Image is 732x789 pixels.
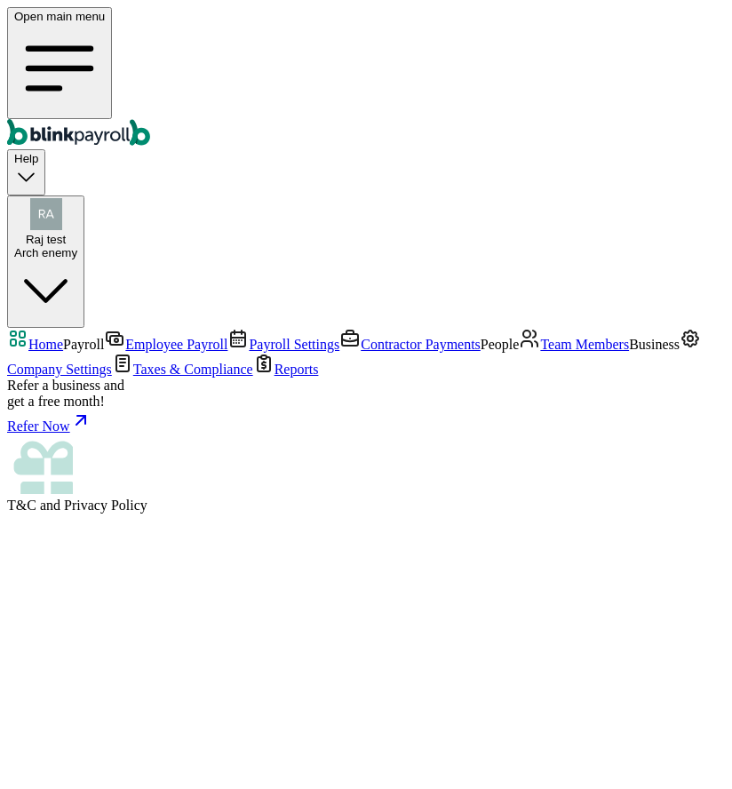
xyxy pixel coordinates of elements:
[26,233,66,246] span: Raj test
[14,152,38,165] span: Help
[112,362,253,377] a: Taxes & Compliance
[481,337,520,352] span: People
[133,362,253,377] span: Taxes & Compliance
[249,337,339,352] span: Payroll Settings
[540,337,629,352] span: Team Members
[7,410,725,434] a: Refer Now
[14,246,77,259] div: Arch enemy
[361,337,481,352] span: Contractor Payments
[7,328,725,514] nav: Sidebar
[629,337,680,352] span: Business
[7,337,63,352] a: Home
[7,498,147,513] span: and
[7,378,725,410] div: Refer a business and get a free month!
[253,362,319,377] a: Reports
[7,362,112,377] span: Company Settings
[7,7,725,149] nav: Global
[339,337,481,352] a: Contractor Payments
[28,337,63,352] span: Home
[227,337,339,352] a: Payroll Settings
[14,10,105,23] span: Open main menu
[274,362,319,377] span: Reports
[643,704,732,789] iframe: Chat Widget
[64,498,147,513] span: Privacy Policy
[7,195,84,328] button: Raj testArch enemy
[104,337,227,352] a: Employee Payroll
[7,7,112,119] button: Open main menu
[519,337,629,352] a: Team Members
[63,337,104,352] span: Payroll
[7,498,36,513] span: T&C
[7,337,701,377] a: Company Settings
[125,337,227,352] span: Employee Payroll
[7,149,45,195] button: Help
